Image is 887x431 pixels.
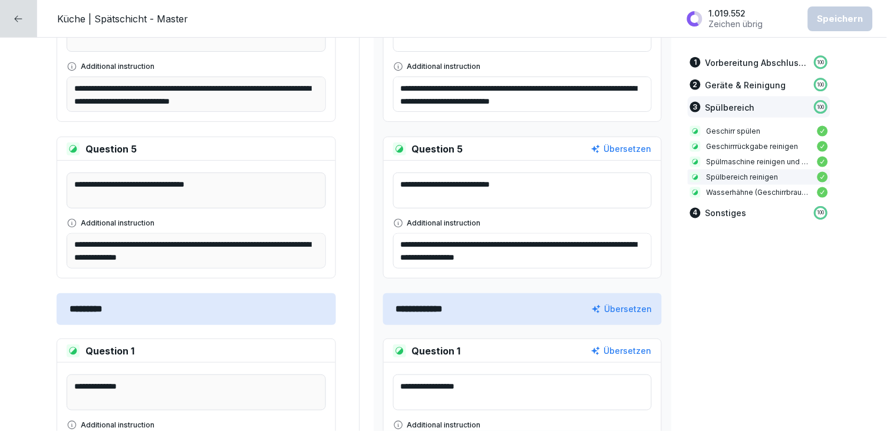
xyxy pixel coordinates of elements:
p: Question 5 [412,142,463,156]
button: Übersetzen [591,344,652,357]
div: Speichern [817,12,863,25]
p: 100 [817,59,825,66]
p: 100 [817,81,825,88]
p: Question 1 [85,344,134,358]
p: Spülbereich reinigen [707,172,812,183]
p: Additional instruction [81,420,154,430]
p: Geschirr spülen [707,126,812,137]
p: 100 [817,210,825,217]
div: 3 [690,102,701,112]
p: Additional instruction [81,218,154,228]
div: 4 [690,208,701,218]
p: Geschirrrückgabe reinigen [707,141,812,152]
button: Übersetzen [591,142,652,155]
button: Übersetzen [592,303,652,316]
p: 100 [817,104,825,111]
div: 2 [690,79,701,90]
p: Additional instruction [81,61,154,72]
p: Spülbereich [705,101,755,114]
p: Sonstiges [705,207,747,220]
p: Küche | Spätschicht - Master [57,12,188,26]
p: Vorbereitung Abschluss (noch im laufenden Betrieb erledigen) [705,57,808,69]
p: Zeichen übrig [709,19,763,29]
p: Wasserhähne (Geschirrbrause) abdrehen [707,187,812,198]
p: Additional instruction [407,218,481,228]
p: Question 5 [85,142,137,156]
p: Spülmaschine reinigen und abpumpen [707,157,812,167]
button: Speichern [808,6,873,31]
button: 1.019.552Zeichen übrig [681,4,797,34]
p: 1.019.552 [709,8,763,19]
div: 1 [690,57,701,68]
p: Additional instruction [407,420,481,430]
p: Question 1 [412,344,461,358]
p: Additional instruction [407,61,481,72]
p: Geräte & Reinigung [705,79,786,91]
